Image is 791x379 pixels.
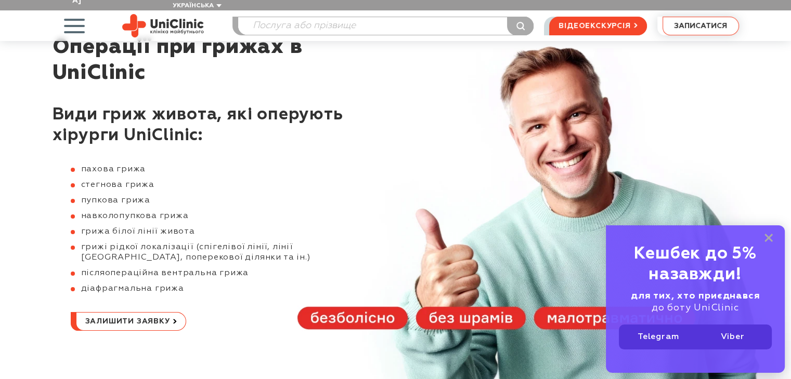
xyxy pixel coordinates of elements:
h1: Операції при грижах в UniClinic [53,34,365,86]
div: Кешбек до 5% назавжди! [619,243,772,285]
span: записатися [674,22,727,30]
div: до боту UniClinic [619,290,772,314]
span: Залишити заявку [85,313,170,330]
li: пупкова грижа [71,195,365,206]
a: Viber [695,327,770,347]
li: навколопупкова грижа [71,211,365,221]
span: відеоекскурсія [559,17,630,35]
li: грижі рідкої локалізації (спігелівої лінії, лінії [GEOGRAPHIC_DATA], поперекової ділянки та ін.) [71,242,365,263]
button: Українська [170,2,222,10]
button: записатися [663,17,739,35]
li: пахова грижа [71,164,365,174]
a: Telegram [621,327,695,347]
a: Залишити заявку [71,312,186,331]
h2: Види гриж живота, які оперують хірурги UniClinic: [53,104,365,146]
li: діафрагмальна грижа [71,283,365,294]
input: Послуга або прізвище [238,17,534,35]
img: Uniclinic [122,14,204,37]
li: післяопераційна вентральна грижа [71,268,365,278]
span: Українська [173,3,214,9]
b: для тих, хто приєднався [631,291,760,301]
li: стегнова грижа [71,180,365,190]
a: відеоекскурсія [549,17,646,35]
li: грижа білої лінії живота [71,226,365,237]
